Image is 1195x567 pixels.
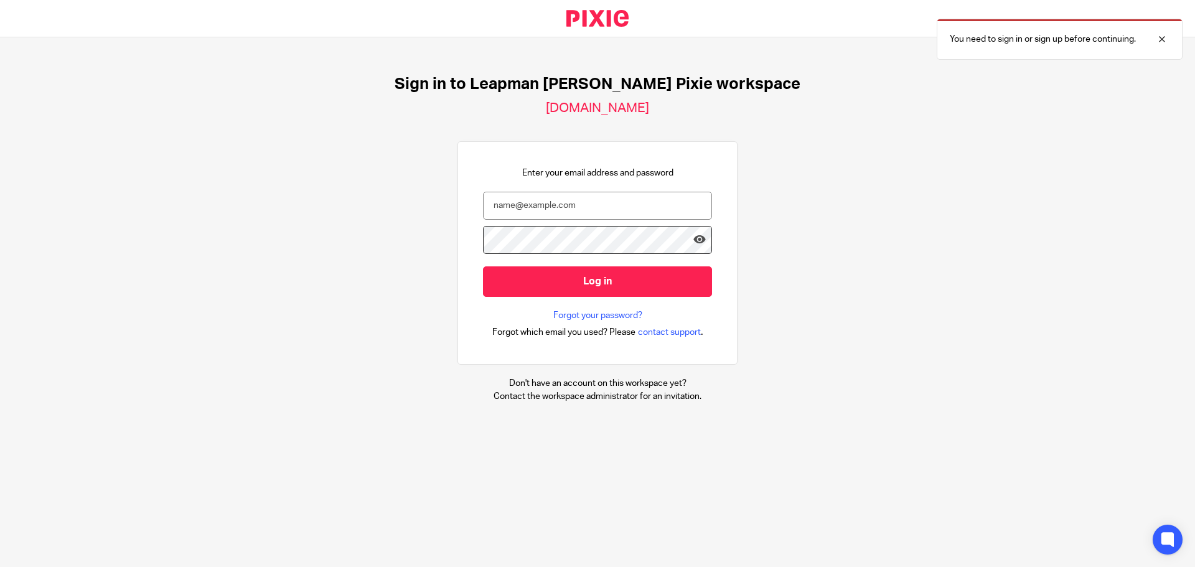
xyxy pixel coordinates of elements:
h1: Sign in to Leapman [PERSON_NAME] Pixie workspace [395,75,800,94]
p: Enter your email address and password [522,167,673,179]
div: . [492,325,703,339]
p: Contact the workspace administrator for an invitation. [494,390,701,403]
input: name@example.com [483,192,712,220]
a: Forgot your password? [553,309,642,322]
input: Log in [483,266,712,297]
p: Don't have an account on this workspace yet? [494,377,701,390]
p: You need to sign in or sign up before continuing. [950,33,1136,45]
h2: [DOMAIN_NAME] [546,100,649,116]
span: Forgot which email you used? Please [492,326,635,339]
span: contact support [638,326,701,339]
